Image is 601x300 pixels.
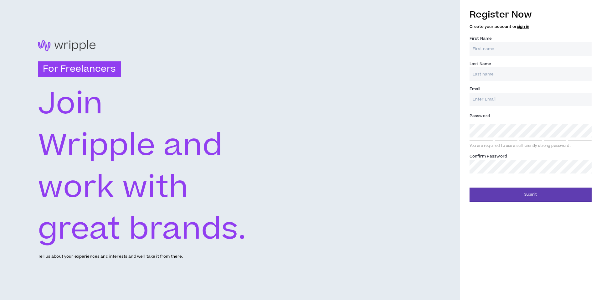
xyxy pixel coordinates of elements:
[470,84,480,94] label: Email
[470,143,592,148] div: You are required to use a sufficiently strong password.
[470,59,491,69] label: Last Name
[470,67,592,81] input: Last name
[470,113,490,119] span: Password
[470,151,507,161] label: Confirm Password
[470,8,592,21] h3: Register Now
[470,24,592,29] h5: Create your account or
[470,42,592,56] input: First name
[38,166,189,209] text: work with
[470,188,592,202] button: Submit
[38,61,121,77] h3: For Freelancers
[470,34,492,44] label: First Name
[470,93,592,106] input: Enter Email
[38,82,103,126] text: Join
[38,254,183,260] p: Tell us about your experiences and interests and we'll take it from there.
[517,24,529,29] a: sign in
[38,124,223,168] text: Wripple and
[38,208,247,251] text: great brands.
